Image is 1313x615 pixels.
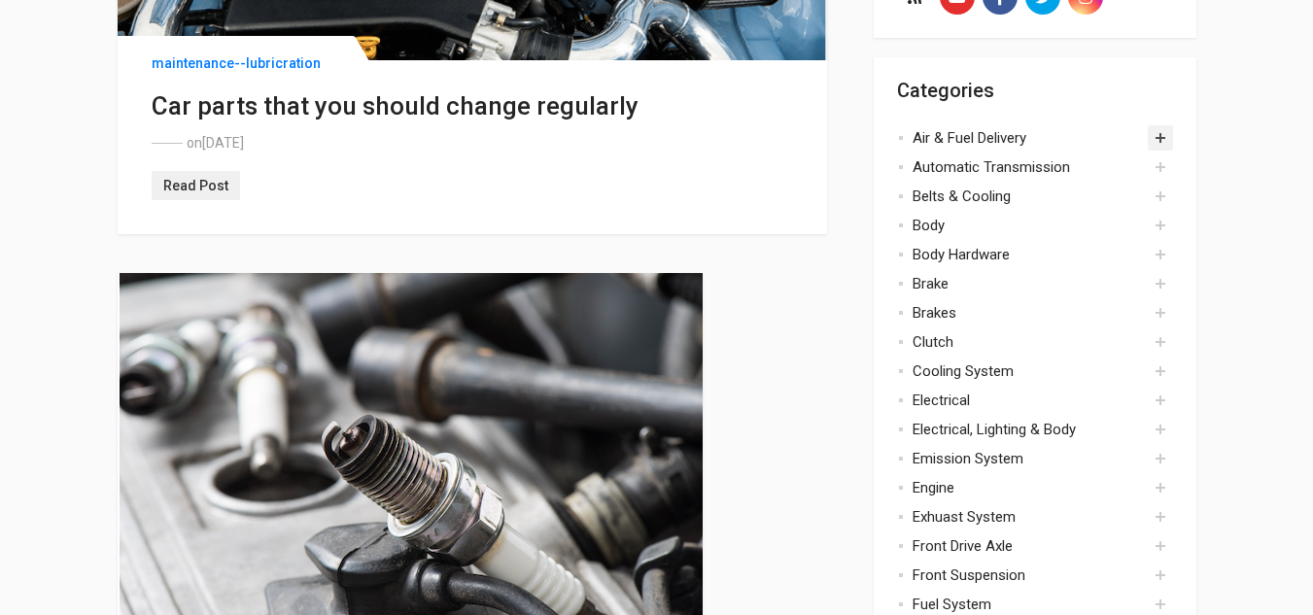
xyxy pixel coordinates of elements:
button: Toggle [1148,271,1173,296]
button: Toggle [1148,533,1173,559]
button: Toggle [1148,563,1173,588]
a: Clutch [913,327,1140,357]
a: Cooling System [913,357,1140,386]
a: Front Suspension [913,561,1140,590]
a: Read Post [152,171,240,200]
button: Toggle [1148,329,1173,355]
button: Toggle [1148,154,1173,180]
a: Exhuast System [913,502,1140,531]
a: Automatic Transmission [913,153,1140,182]
a: Car parts that you should change regularly [152,91,639,120]
a: Body [913,211,1140,240]
h4: Categories [897,79,1173,102]
button: Toggle [1148,184,1173,209]
button: Toggle [1148,504,1173,530]
button: Toggle [1148,388,1173,413]
button: Toggle [1148,417,1173,442]
a: Belts & Cooling [913,182,1140,211]
div: on [DATE] [152,133,793,154]
a: Brake [913,269,1140,298]
a: Body Hardware [913,240,1140,269]
a: Brakes [913,298,1140,327]
a: Electrical, Lighting & Body [913,415,1140,444]
a: Emission System [913,444,1140,473]
a: maintenance--lubricration [152,53,321,74]
button: Toggle [1148,125,1173,151]
button: Toggle [1148,213,1173,238]
a: Electrical [913,386,1140,415]
button: Toggle [1148,446,1173,471]
button: Toggle [1148,359,1173,384]
a: Air & Fuel Delivery [913,123,1140,153]
button: Toggle [1148,475,1173,500]
a: Engine [913,473,1140,502]
a: Front Drive Axle [913,531,1140,561]
button: Toggle [1148,300,1173,325]
button: Toggle [1148,242,1173,267]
